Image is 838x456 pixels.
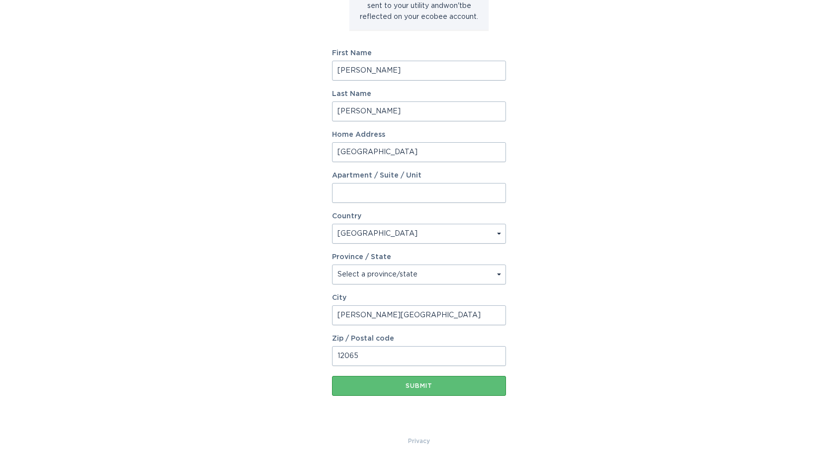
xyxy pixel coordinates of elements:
button: Submit [332,376,506,396]
label: First Name [332,50,506,57]
label: City [332,294,506,301]
a: Privacy Policy & Terms of Use [408,436,430,447]
label: Country [332,213,361,220]
label: Province / State [332,254,391,261]
label: Home Address [332,131,506,138]
label: Apartment / Suite / Unit [332,172,506,179]
label: Zip / Postal code [332,335,506,342]
label: Last Name [332,91,506,97]
div: Submit [337,383,501,389]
